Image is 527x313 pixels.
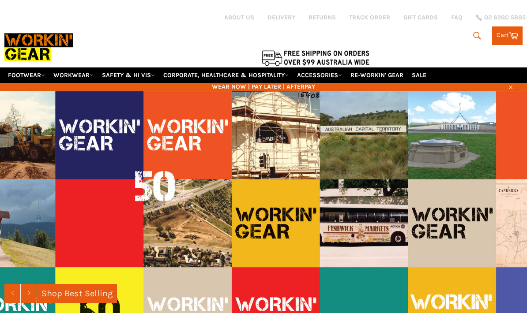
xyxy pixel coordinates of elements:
a: SAFETY & HI VIS [98,67,158,83]
a: FAQ [451,13,463,22]
a: ABOUT US [224,13,254,22]
span: WEAR NOW | PAY LATER | AFTERPAY [4,82,523,91]
a: RE-WORKIN' GEAR [347,67,407,83]
a: Shop Best Selling [37,284,117,303]
a: DELIVERY [267,13,295,22]
a: 02 6280 5885 [476,15,526,21]
a: GIFT CARDS [403,13,438,22]
a: SALE [408,67,430,83]
a: ACCESSORIES [294,67,346,83]
a: CORPORATE, HEALTHCARE & HOSPITALITY [160,67,292,83]
span: 02 6280 5885 [484,15,526,21]
img: Flat $9.95 shipping Australia wide [260,48,371,67]
img: Workin Gear leaders in Workwear, Safety Boots, PPE, Uniforms. Australia's No.1 in Workwear [4,29,73,66]
a: WORKWEAR [50,67,97,83]
a: RETURNS [309,13,336,22]
a: FOOTWEAR [4,67,49,83]
a: TRACK ORDER [349,13,390,22]
a: Cart [492,26,523,45]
